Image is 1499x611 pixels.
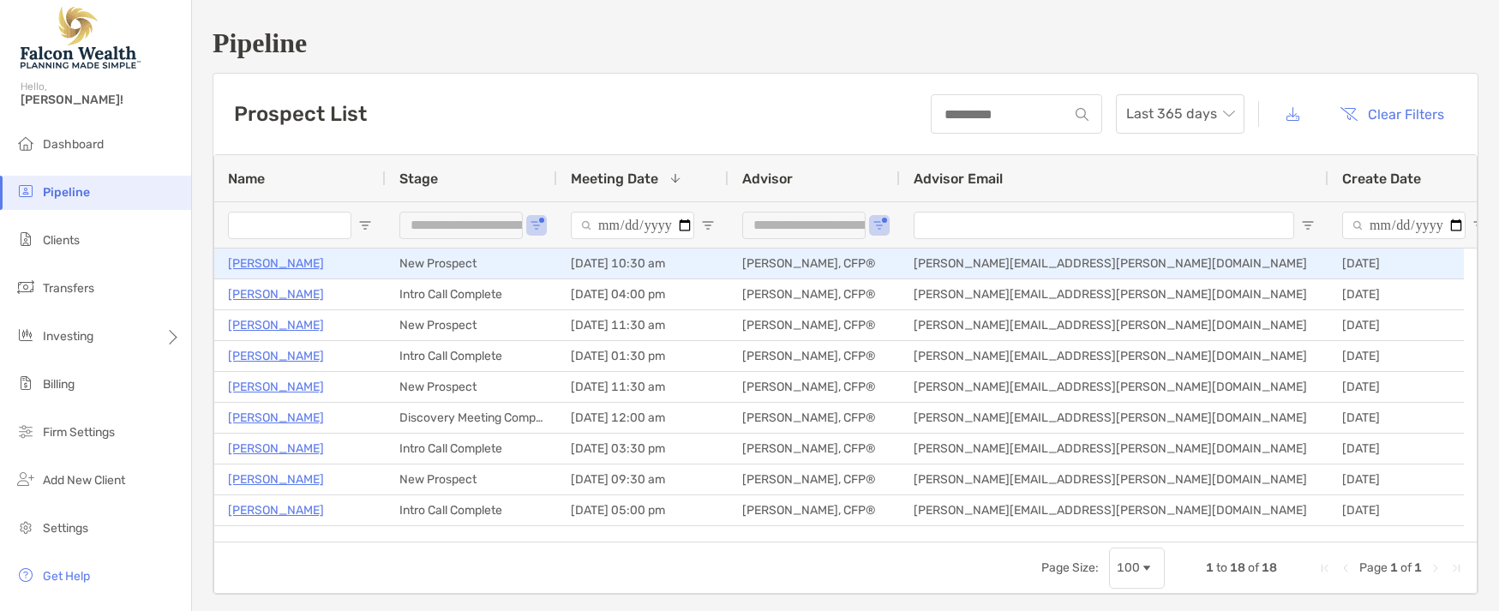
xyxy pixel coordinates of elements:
span: Create Date [1342,171,1421,187]
div: [PERSON_NAME], CFP® [729,341,900,371]
img: settings icon [15,517,36,537]
span: Last 365 days [1126,95,1234,133]
span: Name [228,171,265,187]
img: firm-settings icon [15,421,36,441]
button: Clear Filters [1327,95,1457,133]
span: Dashboard [43,137,104,152]
span: 1 [1206,560,1214,575]
span: Investing [43,329,93,344]
a: [PERSON_NAME] [228,284,324,305]
div: Next Page [1429,561,1442,575]
div: [DATE] 10:30 am [557,249,729,279]
span: [PERSON_NAME]! [21,93,181,107]
div: First Page [1318,561,1332,575]
div: New Prospect [386,310,557,340]
div: [PERSON_NAME], CFP® [729,464,900,494]
div: [PERSON_NAME][EMAIL_ADDRESS][PERSON_NAME][DOMAIN_NAME] [900,341,1328,371]
span: Page [1359,560,1388,575]
div: New Prospect [386,372,557,402]
p: [PERSON_NAME] [228,345,324,367]
div: Last Page [1449,561,1463,575]
div: Intro Call Complete [386,434,557,464]
div: [PERSON_NAME][EMAIL_ADDRESS][PERSON_NAME][DOMAIN_NAME] [900,310,1328,340]
div: [PERSON_NAME], CFP® [729,310,900,340]
span: 18 [1230,560,1245,575]
span: of [1400,560,1412,575]
img: Falcon Wealth Planning Logo [21,7,141,69]
div: [DATE] 04:00 pm [557,526,729,556]
div: [PERSON_NAME], CFP® [729,434,900,464]
div: [PERSON_NAME], CFP® [729,526,900,556]
div: [DATE] 11:30 am [557,372,729,402]
div: [PERSON_NAME][EMAIL_ADDRESS][PERSON_NAME][DOMAIN_NAME] [900,495,1328,525]
div: [PERSON_NAME], CFP® [729,249,900,279]
h3: Prospect List [234,102,367,126]
img: investing icon [15,325,36,345]
button: Open Filter Menu [872,219,886,232]
button: Open Filter Menu [358,219,372,232]
a: [PERSON_NAME] [228,376,324,398]
a: [PERSON_NAME] [228,500,324,521]
span: Pipeline [43,185,90,200]
input: Meeting Date Filter Input [571,212,694,239]
img: billing icon [15,373,36,393]
div: New Prospect [386,526,557,556]
a: [PERSON_NAME] [228,407,324,428]
div: Previous Page [1339,561,1352,575]
div: [DATE] 04:00 pm [557,279,729,309]
span: Advisor [742,171,793,187]
span: 18 [1262,560,1277,575]
img: clients icon [15,229,36,249]
a: [PERSON_NAME] [228,438,324,459]
div: Page Size: [1041,560,1099,575]
span: Transfers [43,281,94,296]
div: 100 [1117,560,1140,575]
div: [DATE] 09:30 am [557,464,729,494]
img: input icon [1076,108,1088,121]
div: [PERSON_NAME], CFP® [729,495,900,525]
span: Billing [43,377,75,392]
span: Clients [43,233,80,248]
span: Firm Settings [43,425,115,440]
div: [PERSON_NAME][EMAIL_ADDRESS][PERSON_NAME][DOMAIN_NAME] [900,464,1328,494]
input: Create Date Filter Input [1342,212,1466,239]
div: [DATE] 05:00 pm [557,495,729,525]
div: [PERSON_NAME], CFP® [729,403,900,433]
h1: Pipeline [213,27,1478,59]
div: [PERSON_NAME], CFP® [729,372,900,402]
div: [PERSON_NAME][EMAIL_ADDRESS][PERSON_NAME][DOMAIN_NAME] [900,434,1328,464]
div: New Prospect [386,464,557,494]
span: Meeting Date [571,171,658,187]
img: get-help icon [15,565,36,585]
div: [DATE] 03:30 pm [557,434,729,464]
span: to [1216,560,1227,575]
img: add_new_client icon [15,469,36,489]
div: Discovery Meeting Complete [386,403,557,433]
span: Get Help [43,569,90,584]
a: [PERSON_NAME] [228,253,324,274]
div: [PERSON_NAME], CFP® [729,279,900,309]
button: Open Filter Menu [530,219,543,232]
span: Settings [43,521,88,536]
img: dashboard icon [15,133,36,153]
div: Intro Call Complete [386,279,557,309]
button: Open Filter Menu [1472,219,1486,232]
span: 1 [1390,560,1398,575]
div: [PERSON_NAME][EMAIL_ADDRESS][PERSON_NAME][DOMAIN_NAME] [900,403,1328,433]
button: Open Filter Menu [701,219,715,232]
a: [PERSON_NAME] [228,314,324,336]
img: pipeline icon [15,181,36,201]
div: [PERSON_NAME][EMAIL_ADDRESS][PERSON_NAME][DOMAIN_NAME] [900,279,1328,309]
div: [DATE] 11:30 am [557,310,729,340]
div: [PERSON_NAME][EMAIL_ADDRESS][PERSON_NAME][DOMAIN_NAME] [900,249,1328,279]
button: Open Filter Menu [1301,219,1315,232]
p: [PERSON_NAME] [228,469,324,490]
input: Advisor Email Filter Input [914,212,1294,239]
